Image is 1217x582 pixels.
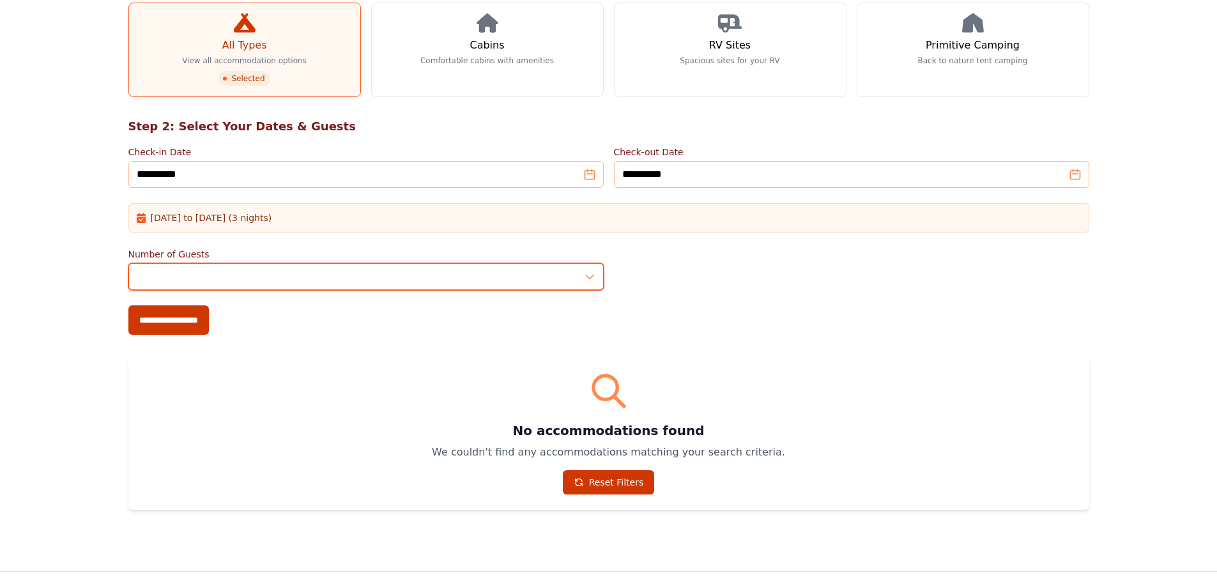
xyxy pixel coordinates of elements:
h3: Primitive Camping [926,38,1020,53]
p: Comfortable cabins with amenities [420,56,554,66]
h2: Step 2: Select Your Dates & Guests [128,118,1089,135]
p: Spacious sites for your RV [680,56,779,66]
span: [DATE] to [DATE] (3 nights) [151,211,272,224]
label: Check-in Date [128,146,604,158]
span: Selected [218,71,270,86]
a: Reset Filters [563,470,655,494]
h3: All Types [222,38,266,53]
h3: RV Sites [709,38,751,53]
h3: No accommodations found [144,422,1074,440]
a: Cabins Comfortable cabins with amenities [371,3,604,97]
label: Number of Guests [128,248,604,261]
a: RV Sites Spacious sites for your RV [614,3,846,97]
a: All Types View all accommodation options Selected [128,3,361,97]
p: We couldn't find any accommodations matching your search criteria. [144,445,1074,460]
label: Check-out Date [614,146,1089,158]
p: View all accommodation options [182,56,307,66]
h3: Cabins [470,38,504,53]
a: Primitive Camping Back to nature tent camping [857,3,1089,97]
p: Back to nature tent camping [918,56,1028,66]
